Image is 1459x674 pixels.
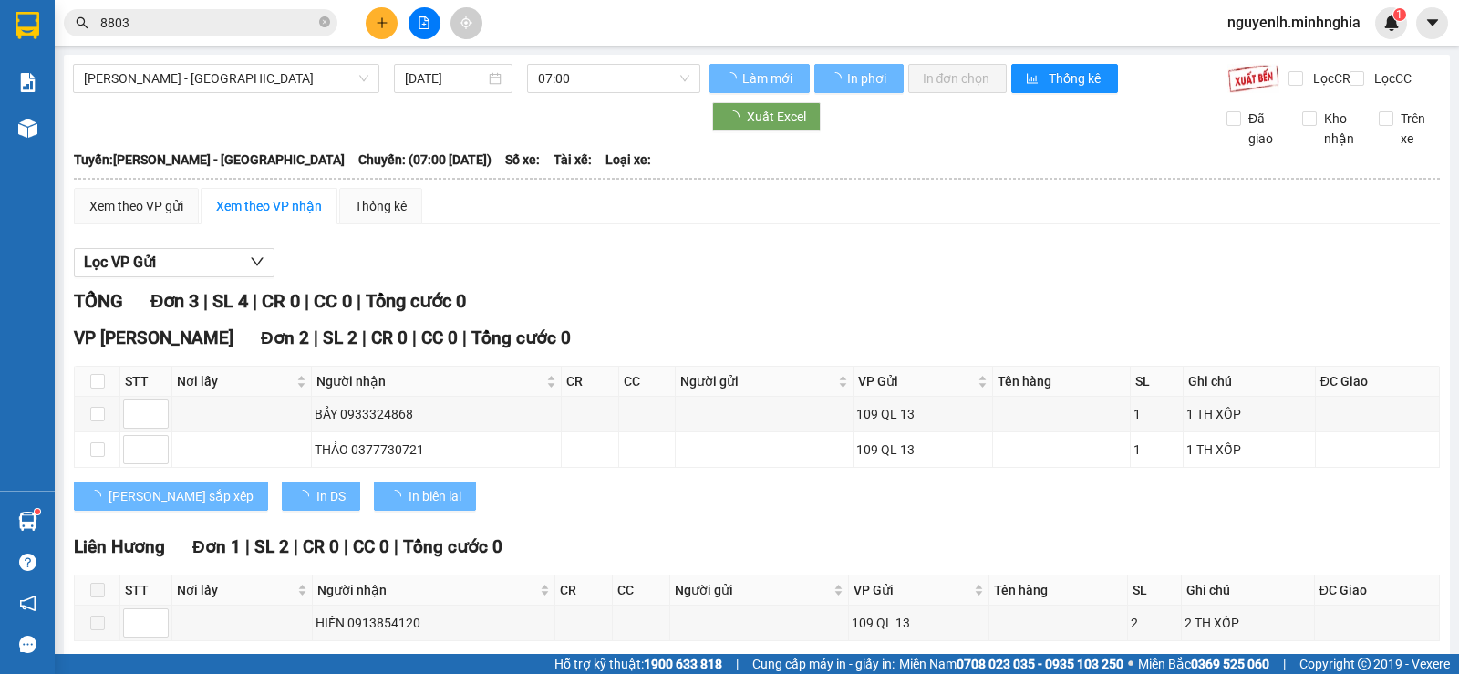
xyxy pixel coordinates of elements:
[421,327,458,348] span: CC 0
[1317,109,1364,149] span: Kho nhận
[84,65,368,92] span: Phan Rí - Sài Gòn
[1131,613,1178,633] div: 2
[18,119,37,138] img: warehouse-icon
[1133,440,1180,460] div: 1
[74,248,274,277] button: Lọc VP Gửi
[18,73,37,92] img: solution-icon
[1026,72,1041,87] span: bar-chart
[1367,68,1414,88] span: Lọc CC
[854,397,993,432] td: 109 QL 13
[316,613,551,633] div: HIỀN 0913854120
[358,150,492,170] span: Chuyến: (07:00 [DATE])
[555,575,613,606] th: CR
[1191,657,1269,671] strong: 0369 525 060
[250,254,264,269] span: down
[316,486,346,506] span: In DS
[747,107,806,127] span: Xuất Excel
[254,536,289,557] span: SL 2
[353,536,389,557] span: CC 0
[1393,109,1441,149] span: Trên xe
[374,482,476,511] button: In biên lai
[505,150,540,170] span: Số xe:
[1133,404,1180,424] div: 1
[19,595,36,612] span: notification
[1393,8,1406,21] sup: 1
[736,654,739,674] span: |
[1383,15,1400,31] img: icon-new-feature
[854,580,970,600] span: VP Gửi
[742,68,795,88] span: Làm mới
[316,371,543,391] span: Người nhận
[19,636,36,653] span: message
[1283,654,1286,674] span: |
[829,72,844,85] span: loading
[908,64,1008,93] button: In đơn chọn
[315,440,558,460] div: THẢO 0377730721
[319,15,330,32] span: close-circle
[355,196,407,216] div: Thống kê
[150,290,199,312] span: Đơn 3
[282,482,360,511] button: In DS
[554,654,722,674] span: Hỗ trợ kỹ thuật:
[605,150,651,170] span: Loại xe:
[261,327,309,348] span: Đơn 2
[74,482,268,511] button: [PERSON_NAME] sắp xếp
[613,575,670,606] th: CC
[1184,367,1316,397] th: Ghi chú
[460,16,472,29] span: aim
[1128,660,1133,668] span: ⚪️
[319,16,330,27] span: close-circle
[314,327,318,348] span: |
[388,490,409,503] span: loading
[1396,8,1402,21] span: 1
[957,657,1123,671] strong: 0708 023 035 - 0935 103 250
[814,64,904,93] button: In phơi
[19,554,36,571] span: question-circle
[856,404,989,424] div: 109 QL 13
[450,7,482,39] button: aim
[403,536,502,557] span: Tổng cước 0
[192,536,241,557] span: Đơn 1
[418,16,430,29] span: file-add
[899,654,1123,674] span: Miền Nam
[18,512,37,531] img: warehouse-icon
[409,7,440,39] button: file-add
[1416,7,1448,39] button: caret-down
[1131,367,1184,397] th: SL
[1011,64,1118,93] button: bar-chartThống kê
[109,486,254,506] span: [PERSON_NAME] sắp xếp
[371,327,408,348] span: CR 0
[562,367,619,397] th: CR
[89,196,183,216] div: Xem theo VP gửi
[1138,654,1269,674] span: Miền Bắc
[120,367,172,397] th: STT
[203,290,208,312] span: |
[366,290,466,312] span: Tổng cước 0
[1241,109,1288,149] span: Đã giao
[362,327,367,348] span: |
[253,290,257,312] span: |
[177,580,294,600] span: Nơi lấy
[74,536,165,557] span: Liên Hương
[303,536,339,557] span: CR 0
[1049,68,1103,88] span: Thống kê
[245,536,250,557] span: |
[1227,64,1279,93] img: 9k=
[376,16,388,29] span: plus
[538,65,688,92] span: 07:00
[405,68,486,88] input: 14/08/2025
[462,327,467,348] span: |
[709,64,810,93] button: Làm mới
[84,251,156,274] span: Lọc VP Gửi
[858,371,974,391] span: VP Gửi
[727,110,747,123] span: loading
[1315,575,1440,606] th: ĐC Giao
[675,580,830,600] span: Người gửi
[76,16,88,29] span: search
[1213,11,1375,34] span: nguyenlh.minhnghia
[1185,613,1311,633] div: 2 TH XỐP
[315,404,558,424] div: BẢY 0933324868
[471,327,571,348] span: Tổng cước 0
[1186,404,1312,424] div: 1 TH XỐP
[856,440,989,460] div: 109 QL 13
